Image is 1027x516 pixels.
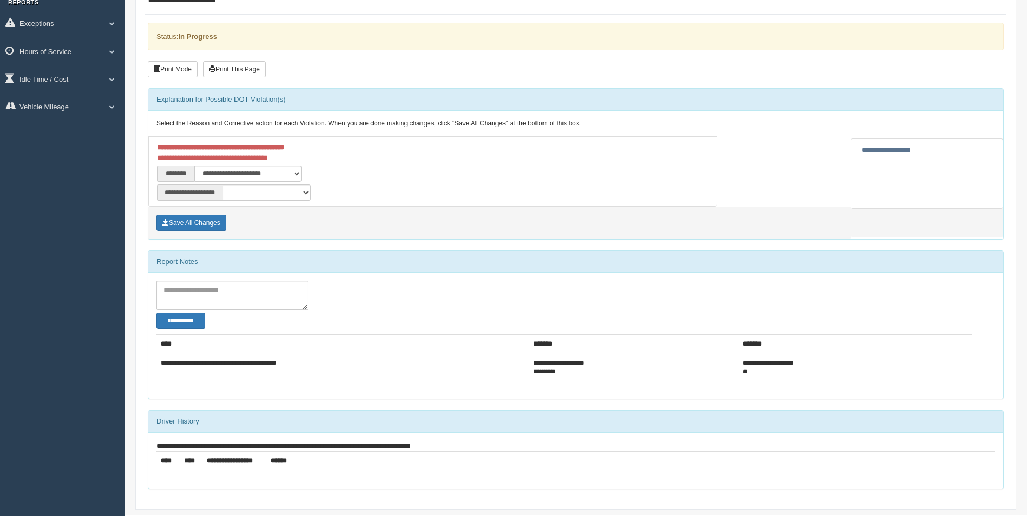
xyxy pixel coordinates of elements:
[148,111,1003,137] div: Select the Reason and Corrective action for each Violation. When you are done making changes, cli...
[148,89,1003,110] div: Explanation for Possible DOT Violation(s)
[148,251,1003,273] div: Report Notes
[203,61,266,77] button: Print This Page
[148,23,1004,50] div: Status:
[148,61,198,77] button: Print Mode
[148,411,1003,432] div: Driver History
[156,215,226,231] button: Save
[178,32,217,41] strong: In Progress
[156,313,205,329] button: Change Filter Options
